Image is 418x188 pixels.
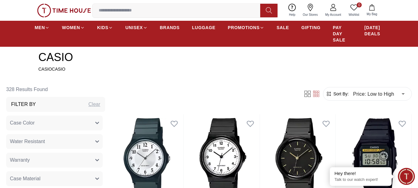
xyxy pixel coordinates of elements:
span: MEN [35,24,45,31]
span: SALE [277,24,289,31]
span: LUGGAGE [192,24,216,31]
span: Wishlist [346,12,362,17]
a: PROMOTIONS [228,22,264,33]
span: Case Color [10,119,35,127]
button: Sort By: [326,91,349,97]
span: PAY DAY SALE [333,24,352,43]
span: My Bag [364,12,380,16]
a: SALE [277,22,289,33]
span: Warranty [10,156,30,164]
a: PAY DAY SALE [333,22,352,46]
p: Talk to our watch expert! [334,177,387,182]
a: [DATE] DEALS [364,22,383,39]
span: WOMEN [62,24,80,31]
button: Case Color [6,116,103,130]
div: Hey there! [334,170,387,177]
span: Sort By: [332,91,349,97]
div: Clear [88,101,100,108]
img: ... [37,4,91,17]
a: Our Stores [299,2,321,18]
div: Chat Widget [398,168,415,185]
span: GIFTING [301,24,321,31]
button: Case Material [6,171,103,186]
span: Help [287,12,298,17]
span: Our Stores [300,12,320,17]
span: Case Material [10,175,41,182]
a: UNISEX [125,22,147,33]
a: KIDS [97,22,113,33]
a: 0Wishlist [345,2,363,18]
span: Water Resistant [10,138,45,145]
span: KIDS [97,24,108,31]
button: Warranty [6,153,103,168]
a: Help [285,2,299,18]
button: My Bag [363,3,381,18]
span: PROMOTIONS [228,24,260,31]
a: GIFTING [301,22,321,33]
span: [DATE] DEALS [364,24,383,37]
h3: Filter By [11,101,36,108]
a: MEN [35,22,50,33]
p: CASIOCASIO [38,66,380,72]
span: UNISEX [125,24,143,31]
button: Water Resistant [6,134,103,149]
span: BRANDS [160,24,180,31]
div: Price: Low to High [349,85,409,103]
span: My Account [323,12,344,17]
a: BRANDS [160,22,180,33]
span: 0 [357,2,362,7]
a: LUGGAGE [192,22,216,33]
h2: CASIO [38,51,380,63]
a: WOMEN [62,22,85,33]
h6: 328 Results Found [6,82,105,97]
